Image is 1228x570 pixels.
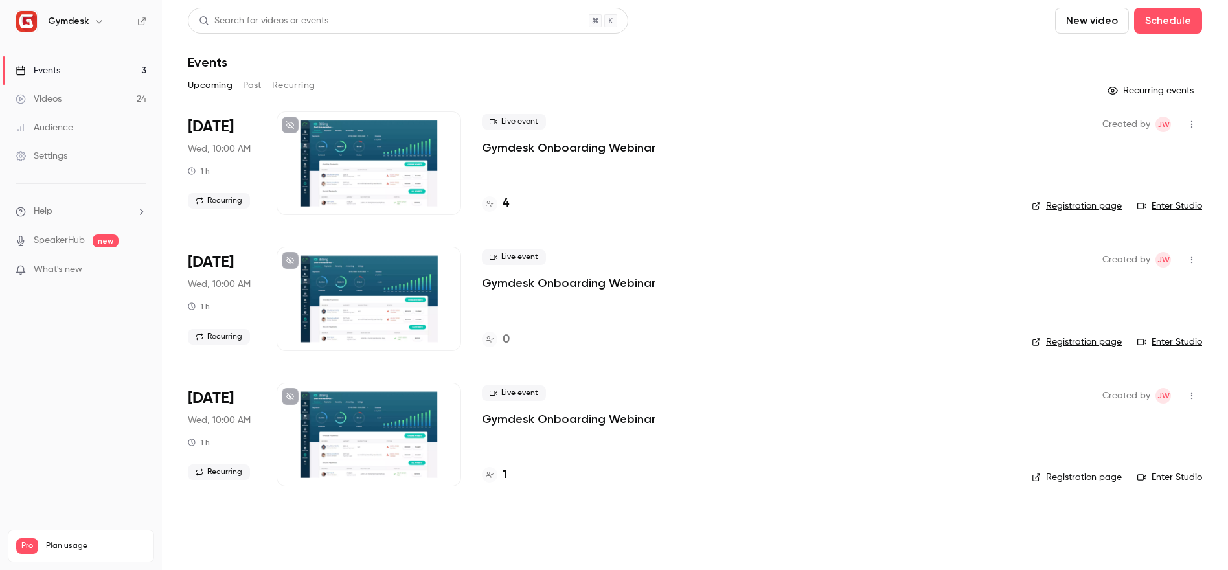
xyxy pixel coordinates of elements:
a: SpeakerHub [34,234,85,247]
a: Enter Studio [1137,199,1202,212]
div: Events [16,64,60,77]
button: Past [243,75,262,96]
a: Registration page [1032,471,1122,484]
div: Audience [16,121,73,134]
span: What's new [34,263,82,277]
a: Gymdesk Onboarding Webinar [482,275,655,291]
span: Recurring [188,464,250,480]
span: Recurring [188,329,250,345]
span: Plan usage [46,541,146,551]
a: Gymdesk Onboarding Webinar [482,411,655,427]
span: Wed, 10:00 AM [188,142,251,155]
div: 1 h [188,437,210,448]
span: Live event [482,114,546,130]
div: Sep 3 Wed, 1:00 PM (America/New York) [188,111,256,215]
div: Search for videos or events [199,14,328,28]
span: [DATE] [188,252,234,273]
button: Upcoming [188,75,233,96]
span: Jay Wilson [1155,252,1171,268]
button: Recurring [272,75,315,96]
span: new [93,234,119,247]
button: New video [1055,8,1129,34]
span: JW [1157,252,1170,268]
a: 4 [482,195,509,212]
iframe: Noticeable Trigger [131,264,146,276]
span: Live event [482,385,546,401]
a: Enter Studio [1137,336,1202,348]
h4: 4 [503,195,509,212]
span: Created by [1102,117,1150,132]
span: JW [1157,117,1170,132]
img: Gymdesk [16,11,37,32]
span: Wed, 10:00 AM [188,278,251,291]
div: Settings [16,150,67,163]
h1: Events [188,54,227,70]
a: Enter Studio [1137,471,1202,484]
li: help-dropdown-opener [16,205,146,218]
span: Help [34,205,52,218]
div: 1 h [188,301,210,312]
span: [DATE] [188,388,234,409]
span: Created by [1102,252,1150,268]
span: Recurring [188,193,250,209]
span: Wed, 10:00 AM [188,414,251,427]
span: JW [1157,388,1170,404]
span: Pro [16,538,38,554]
div: Sep 17 Wed, 1:00 PM (America/New York) [188,383,256,486]
span: Created by [1102,388,1150,404]
div: Sep 10 Wed, 1:00 PM (America/New York) [188,247,256,350]
span: Jay Wilson [1155,117,1171,132]
button: Schedule [1134,8,1202,34]
a: Gymdesk Onboarding Webinar [482,140,655,155]
button: Recurring events [1102,80,1202,101]
a: Registration page [1032,336,1122,348]
h4: 0 [503,331,510,348]
a: Registration page [1032,199,1122,212]
span: [DATE] [188,117,234,137]
span: Live event [482,249,546,265]
span: Jay Wilson [1155,388,1171,404]
div: Videos [16,93,62,106]
a: 1 [482,466,507,484]
a: 0 [482,331,510,348]
h6: Gymdesk [48,15,89,28]
h4: 1 [503,466,507,484]
div: 1 h [188,166,210,176]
